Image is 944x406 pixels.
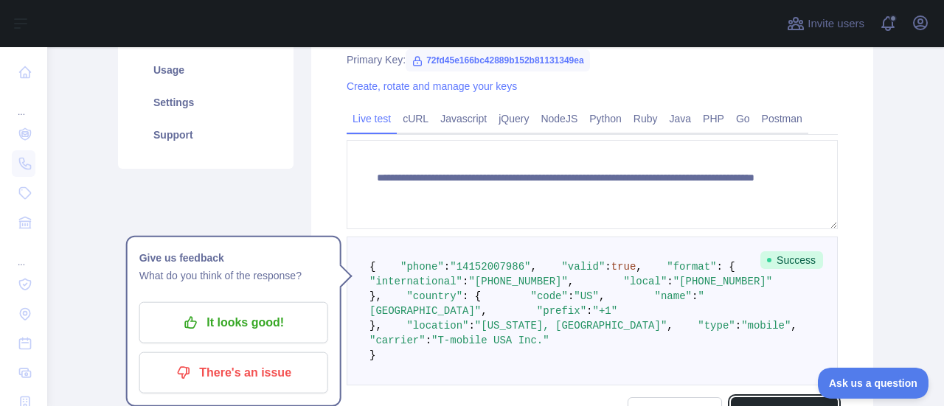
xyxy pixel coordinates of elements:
a: PHP [697,107,730,130]
span: : [586,305,592,317]
div: ... [12,239,35,268]
span: "code" [530,290,567,302]
a: Create, rotate and manage your keys [347,80,517,92]
span: "+1" [592,305,617,317]
span: "US" [574,290,599,302]
span: } [369,349,375,361]
p: What do you think of the response? [139,267,328,284]
span: Success [760,251,823,269]
span: , [667,320,673,332]
span: : [462,276,468,287]
a: Support [136,119,276,151]
span: 72fd45e166bc42889b152b81131349ea [406,49,590,71]
span: true [611,261,636,273]
a: jQuery [493,107,535,130]
button: Invite users [784,12,867,35]
span: , [481,305,487,317]
a: NodeJS [535,107,583,130]
span: "type" [698,320,735,332]
a: Usage [136,54,276,86]
a: Postman [756,107,808,130]
span: "mobile" [741,320,791,332]
span: "[PHONE_NUMBER]" [468,276,567,287]
span: : [605,261,611,273]
span: }, [369,320,382,332]
a: Javascript [434,107,493,130]
a: cURL [397,107,434,130]
span: "carrier" [369,335,426,346]
a: Go [730,107,756,130]
span: : { [717,261,735,273]
span: "format" [667,261,716,273]
a: Python [583,107,628,130]
h1: Give us feedback [139,249,328,267]
span: "prefix" [537,305,586,317]
a: Ruby [628,107,664,130]
div: Primary Key: [347,52,838,67]
span: : [692,290,698,302]
span: , [791,320,796,332]
span: : [426,335,431,346]
span: : [468,320,474,332]
span: , [530,261,536,273]
iframe: Toggle Customer Support [818,368,929,399]
span: "[US_STATE], [GEOGRAPHIC_DATA]" [475,320,667,332]
span: "valid" [561,261,605,273]
button: It looks good! [139,302,328,343]
span: : [667,276,673,287]
span: "[PHONE_NUMBER]" [673,276,772,287]
a: Java [664,107,698,130]
a: Settings [136,86,276,119]
span: , [568,276,574,287]
span: "location" [406,320,468,332]
span: { [369,261,375,273]
span: : { [462,290,481,302]
p: It looks good! [150,310,317,335]
span: : [568,290,574,302]
button: There's an issue [139,352,328,393]
span: "T-mobile USA Inc." [431,335,549,346]
span: , [599,290,605,302]
span: Invite users [808,15,864,32]
span: "international" [369,276,462,287]
div: ... [12,88,35,118]
span: : [735,320,741,332]
span: "local" [623,276,667,287]
span: "name" [655,290,692,302]
a: Live test [347,107,397,130]
span: "country" [406,290,462,302]
span: : [444,261,450,273]
p: There's an issue [150,360,317,385]
span: "14152007986" [450,261,530,273]
span: "phone" [400,261,444,273]
span: , [636,261,642,273]
span: }, [369,290,382,302]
